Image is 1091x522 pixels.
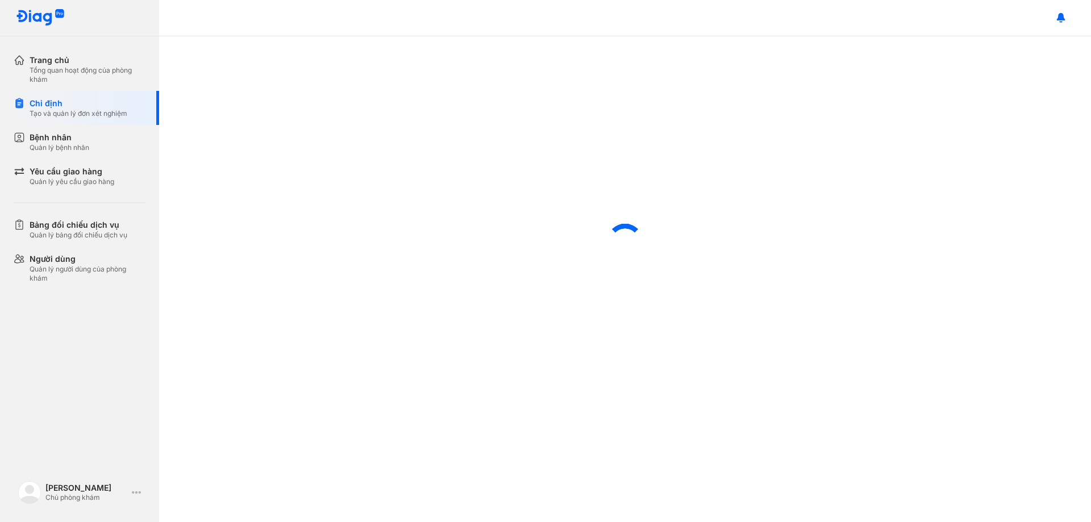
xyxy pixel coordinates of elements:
[30,66,145,84] div: Tổng quan hoạt động của phòng khám
[30,143,89,152] div: Quản lý bệnh nhân
[18,481,41,504] img: logo
[30,109,127,118] div: Tạo và quản lý đơn xét nghiệm
[30,177,114,186] div: Quản lý yêu cầu giao hàng
[30,132,89,143] div: Bệnh nhân
[30,253,145,265] div: Người dùng
[30,98,127,109] div: Chỉ định
[30,265,145,283] div: Quản lý người dùng của phòng khám
[16,9,65,27] img: logo
[45,493,127,502] div: Chủ phòng khám
[30,166,114,177] div: Yêu cầu giao hàng
[30,55,145,66] div: Trang chủ
[45,483,127,493] div: [PERSON_NAME]
[30,231,127,240] div: Quản lý bảng đối chiếu dịch vụ
[30,219,127,231] div: Bảng đối chiếu dịch vụ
